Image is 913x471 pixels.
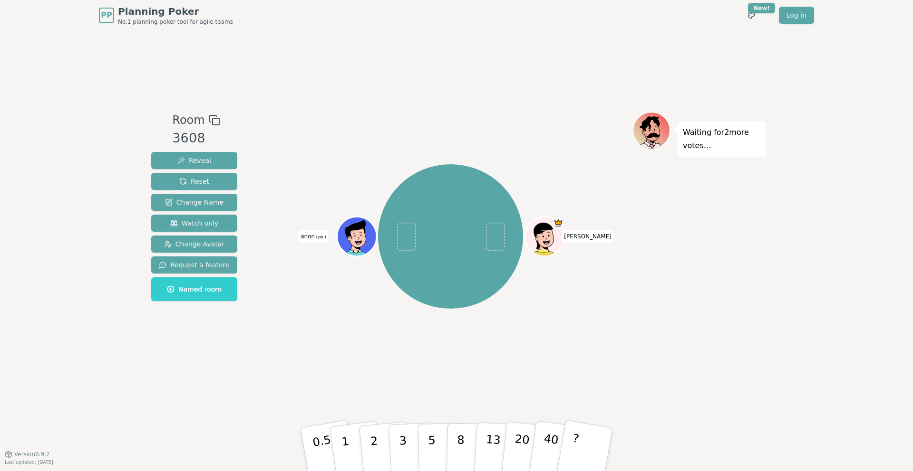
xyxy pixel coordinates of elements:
[5,451,50,458] button: Version0.9.2
[118,5,233,18] span: Planning Poker
[172,129,220,148] div: 3608
[553,218,563,228] span: Allen is the host
[151,215,237,232] button: Watch only
[159,260,230,270] span: Request a feature
[151,152,237,169] button: Reveal
[165,198,223,207] span: Change Name
[338,218,375,255] button: Click to change your avatar
[118,18,233,26] span: No.1 planning poker tool for agile teams
[562,230,614,243] span: Click to change your name
[101,9,112,21] span: PP
[315,235,326,239] span: (you)
[167,284,222,294] span: Named room
[298,230,328,243] span: Click to change your name
[14,451,50,458] span: Version 0.9.2
[151,173,237,190] button: Reset
[151,277,237,301] button: Named room
[164,239,225,249] span: Change Avatar
[683,126,761,152] p: Waiting for 2 more votes...
[177,156,211,165] span: Reveal
[170,218,219,228] span: Watch only
[779,7,814,24] a: Log in
[99,5,233,26] a: PPPlanning PokerNo.1 planning poker tool for agile teams
[151,256,237,273] button: Request a feature
[748,3,775,13] div: New!
[172,112,204,129] span: Room
[151,235,237,253] button: Change Avatar
[743,7,760,24] button: New!
[151,194,237,211] button: Change Name
[5,460,53,465] span: Last updated: [DATE]
[179,177,209,186] span: Reset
